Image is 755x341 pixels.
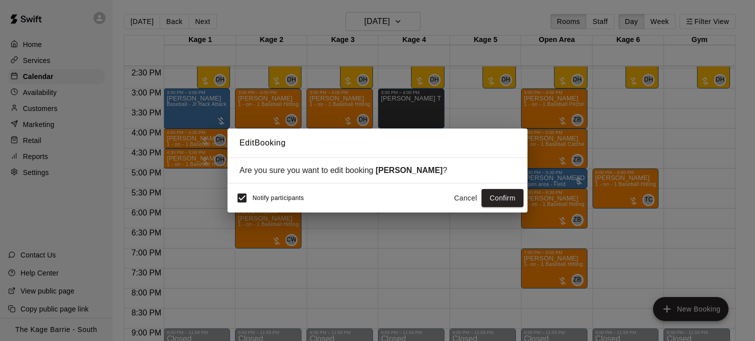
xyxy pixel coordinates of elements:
[375,166,442,174] strong: [PERSON_NAME]
[227,128,527,157] h2: Edit Booking
[481,189,523,207] button: Confirm
[239,166,515,175] div: Are you sure you want to edit booking ?
[252,194,304,201] span: Notify participants
[449,189,481,207] button: Cancel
